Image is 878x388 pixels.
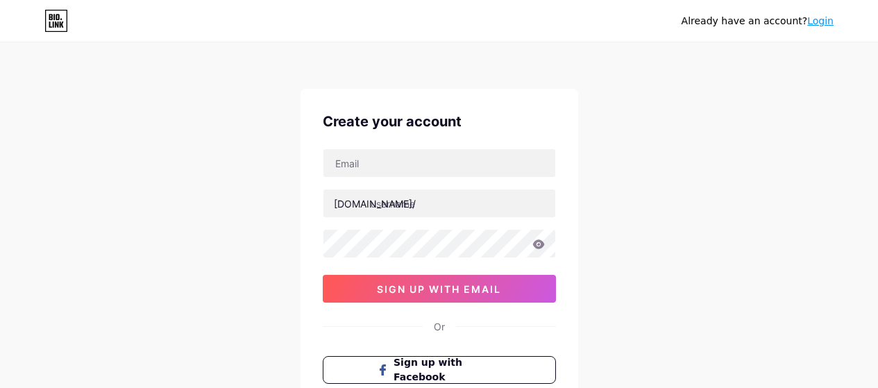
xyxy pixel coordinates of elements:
a: Login [807,15,834,26]
div: Already have an account? [682,14,834,28]
button: Sign up with Facebook [323,356,556,384]
div: Or [434,319,445,334]
input: Email [323,149,555,177]
div: [DOMAIN_NAME]/ [334,196,416,211]
span: Sign up with Facebook [394,355,501,385]
button: sign up with email [323,275,556,303]
input: username [323,189,555,217]
div: Create your account [323,111,556,132]
span: sign up with email [377,283,501,295]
